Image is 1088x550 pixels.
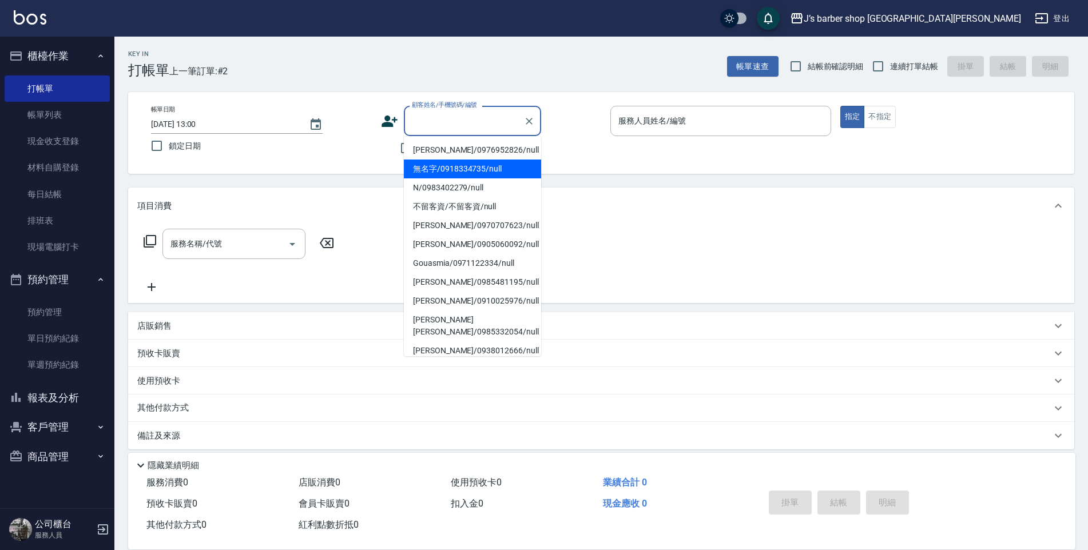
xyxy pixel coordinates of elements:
p: 其他付款方式 [137,402,194,415]
h5: 公司櫃台 [35,519,93,530]
img: Logo [14,10,46,25]
label: 顧客姓名/手機號碼/編號 [412,101,477,109]
a: 單日預約紀錄 [5,325,110,352]
li: [PERSON_NAME]/0970707623/null [404,216,541,235]
li: Gouasmia/0971122334/null [404,254,541,273]
a: 帳單列表 [5,102,110,128]
p: 店販銷售 [137,320,172,332]
p: 預收卡販賣 [137,348,180,360]
span: 上一筆訂單:#2 [169,64,228,78]
a: 排班表 [5,208,110,234]
a: 現場電腦打卡 [5,234,110,260]
li: [PERSON_NAME]/0976952826/null [404,141,541,160]
p: 使用預收卡 [137,375,180,387]
div: 其他付款方式 [128,394,1074,422]
div: 預收卡販賣 [128,340,1074,367]
button: Open [283,235,301,253]
p: 項目消費 [137,200,172,212]
a: 每日結帳 [5,181,110,208]
a: 現金收支登錄 [5,128,110,154]
li: [PERSON_NAME]/0905060092/null [404,235,541,254]
button: 客戶管理 [5,412,110,442]
a: 預約管理 [5,299,110,325]
h3: 打帳單 [128,62,169,78]
a: 單週預約紀錄 [5,352,110,378]
span: 服務消費 0 [146,477,188,488]
button: 報表及分析 [5,383,110,413]
button: J’s barber shop [GEOGRAPHIC_DATA][PERSON_NAME] [785,7,1026,30]
span: 會員卡販賣 0 [299,498,350,509]
button: 不指定 [864,106,896,128]
button: 預約管理 [5,265,110,294]
span: 業績合計 0 [603,477,647,488]
li: [PERSON_NAME] [PERSON_NAME]/0985332054/null [404,310,541,341]
div: 項目消費 [128,188,1074,224]
button: 登出 [1030,8,1074,29]
span: 紅利點數折抵 0 [299,519,359,530]
li: 不留客資/不留客資/null [404,197,541,216]
span: 使用預收卡 0 [451,477,502,488]
p: 服務人員 [35,530,93,540]
button: 櫃檯作業 [5,41,110,71]
li: [PERSON_NAME]/0938012666/null [404,341,541,360]
div: 備註及來源 [128,422,1074,449]
button: 商品管理 [5,442,110,472]
span: 現金應收 0 [603,498,647,509]
button: Choose date, selected date is 2025-08-12 [302,111,329,138]
li: [PERSON_NAME]/0985481195/null [404,273,541,292]
button: save [757,7,780,30]
label: 帳單日期 [151,105,175,114]
p: 隱藏業績明細 [148,460,199,472]
span: 結帳前確認明細 [808,61,864,73]
div: 店販銷售 [128,312,1074,340]
li: N/0983402279/null [404,178,541,197]
input: YYYY/MM/DD hh:mm [151,115,297,134]
div: J’s barber shop [GEOGRAPHIC_DATA][PERSON_NAME] [804,11,1021,26]
h2: Key In [128,50,169,58]
span: 扣入金 0 [451,498,483,509]
button: Clear [521,113,537,129]
li: [PERSON_NAME]/0910025976/null [404,292,541,310]
span: 連續打單結帳 [890,61,938,73]
a: 打帳單 [5,75,110,102]
div: 使用預收卡 [128,367,1074,394]
span: 店販消費 0 [299,477,340,488]
span: 其他付款方式 0 [146,519,207,530]
span: 鎖定日期 [169,140,201,152]
img: Person [9,518,32,541]
span: 預收卡販賣 0 [146,498,197,509]
p: 備註及來源 [137,430,180,442]
li: 無名字/0918334735/null [404,160,541,178]
button: 帳單速查 [727,56,779,77]
a: 材料自購登錄 [5,154,110,181]
button: 指定 [840,106,865,128]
